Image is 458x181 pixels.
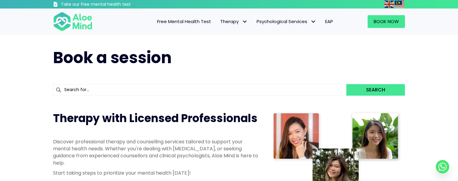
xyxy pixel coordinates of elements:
span: Psychological Services [257,18,316,25]
input: Search for... [53,84,346,96]
p: Start taking steps to prioritize your mental health [DATE]! [53,169,259,176]
img: Aloe mind Logo [53,12,93,32]
a: EAP [321,15,338,28]
img: ms [395,1,404,8]
span: Therapy [220,18,248,25]
img: en [384,1,394,8]
a: English [384,1,395,8]
span: Psychological Services: submenu [309,17,318,26]
a: Psychological ServicesPsychological Services: submenu [252,15,321,28]
span: Book Now [374,18,399,25]
h3: Take our free mental health test [61,2,163,8]
nav: Menu [100,15,338,28]
a: Malay [395,1,405,8]
span: EAP [325,18,333,25]
span: Therapy: submenu [240,17,249,26]
span: Free Mental Health Test [157,18,211,25]
button: Search [346,84,405,96]
a: Take our free mental health test [53,2,163,9]
a: Book Now [368,15,405,28]
span: Book a session [53,46,172,69]
p: Discover professional therapy and counselling services tailored to support your mental health nee... [53,138,259,166]
a: Free Mental Health Test [153,15,216,28]
span: Therapy with Licensed Professionals [53,111,258,126]
a: TherapyTherapy: submenu [216,15,252,28]
a: Whatsapp [436,160,449,173]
